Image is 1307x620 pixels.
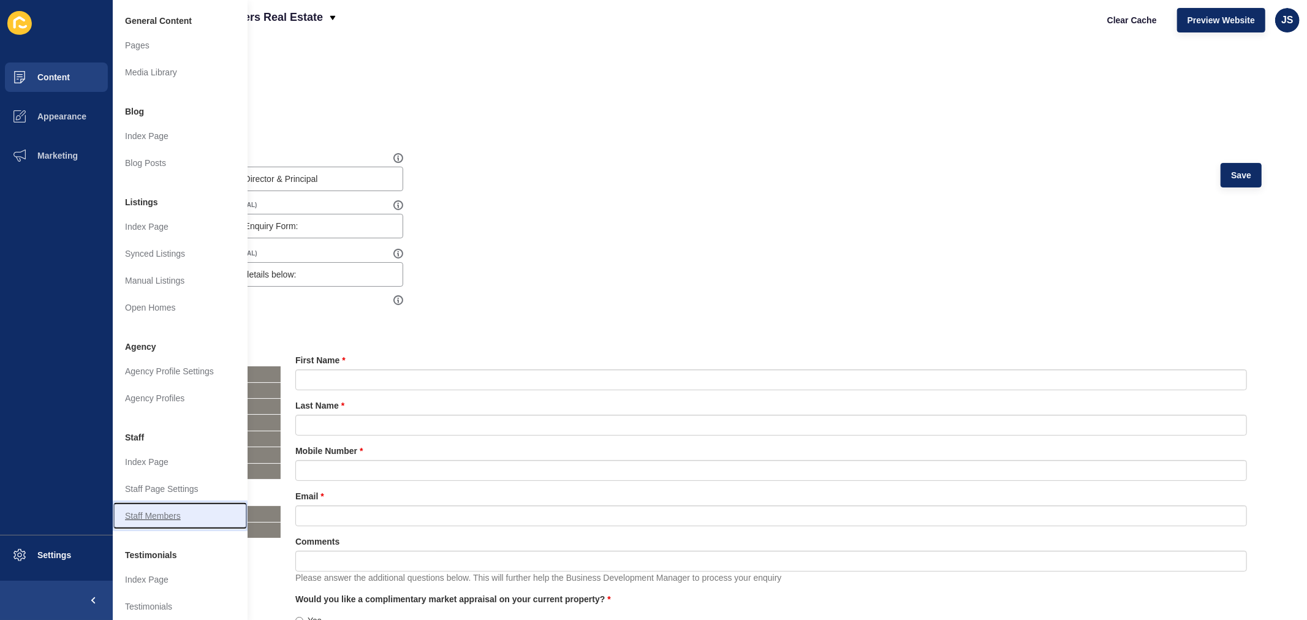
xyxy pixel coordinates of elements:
[295,572,1247,584] div: Please answer the additional questions below. This will further help the Business Development Man...
[295,490,324,502] label: Email
[113,59,248,86] a: Media Library
[1231,169,1251,181] span: Save
[125,431,144,444] span: Staff
[125,105,144,118] span: Blog
[113,593,248,620] a: Testimonials
[113,123,248,149] a: Index Page
[1221,163,1262,187] button: Save
[295,354,346,366] label: First Name
[113,294,248,321] a: Open Homes
[113,566,248,593] a: Index Page
[113,502,248,529] a: Staff Members
[113,32,248,59] a: Pages
[113,149,248,176] a: Blog Posts
[125,15,192,27] span: General Content
[113,213,248,240] a: Index Page
[125,549,177,561] span: Testimonials
[125,341,156,353] span: Agency
[113,358,248,385] a: Agency Profile Settings
[1188,14,1255,26] span: Preview Website
[295,593,611,605] label: Would you like a complimentary market appraisal on your current property?
[113,267,248,294] a: Manual Listings
[113,448,248,475] a: Index Page
[1281,14,1294,26] span: JS
[113,240,248,267] a: Synced Listings
[295,535,339,548] label: Comments
[295,399,344,412] label: Last Name
[1177,8,1265,32] button: Preview Website
[295,445,363,457] label: Mobile Number
[125,196,158,208] span: Listings
[1097,8,1167,32] button: Clear Cache
[113,385,248,412] a: Agency Profiles
[113,475,248,502] a: Staff Page Settings
[1107,14,1157,26] span: Clear Cache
